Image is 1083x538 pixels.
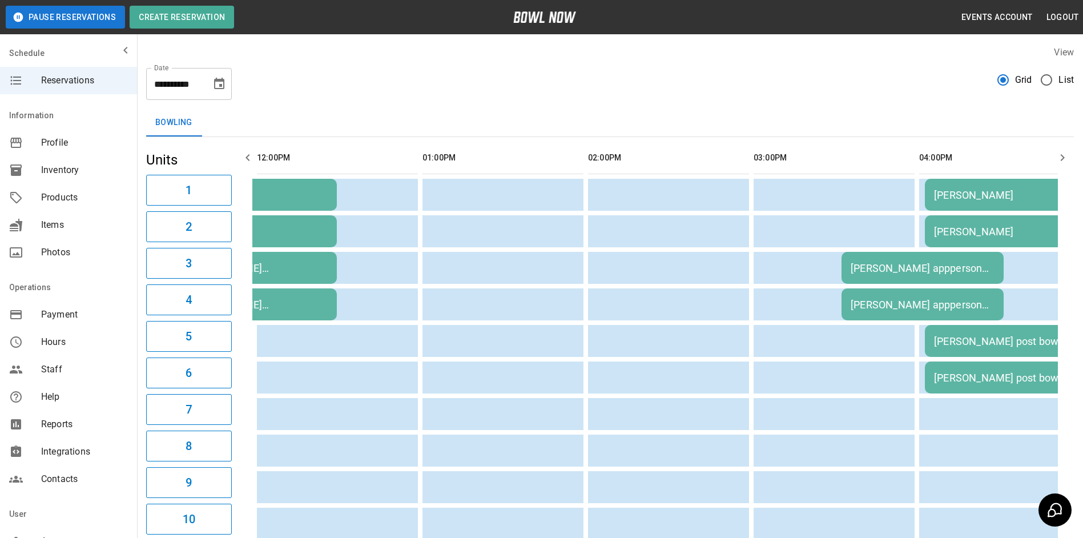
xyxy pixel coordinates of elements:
button: 4 [146,284,232,315]
h6: 5 [186,327,192,346]
th: 02:00PM [588,142,749,174]
div: [PERSON_NAME] appperson pre bowl [851,262,995,274]
h6: 10 [183,510,195,528]
th: 01:00PM [422,142,583,174]
button: 10 [146,504,232,535]
span: Contacts [41,472,128,486]
button: 7 [146,394,232,425]
div: [PERSON_NAME] [934,226,1078,238]
button: 8 [146,431,232,461]
button: 2 [146,211,232,242]
div: inventory tabs [146,109,1074,136]
span: Payment [41,308,128,322]
button: 1 [146,175,232,206]
button: Pause Reservations [6,6,125,29]
div: [PERSON_NAME] post bowl [934,335,1078,347]
span: Inventory [41,163,128,177]
span: Products [41,191,128,204]
button: Bowling [146,109,202,136]
div: [PERSON_NAME] [934,189,1078,201]
span: Reports [41,417,128,431]
div: [PERSON_NAME] post bowl [934,372,1078,384]
span: Hours [41,335,128,349]
span: Reservations [41,74,128,87]
div: [PERSON_NAME] appperson pre bowl [851,299,995,311]
label: View [1054,47,1074,58]
button: Choose date, selected date is Oct 14, 2025 [208,73,231,95]
h6: 3 [186,254,192,272]
h6: 8 [186,437,192,455]
button: Events Account [957,7,1037,28]
h6: 9 [186,473,192,492]
h6: 2 [186,218,192,236]
h5: Units [146,151,232,169]
span: Staff [41,363,128,376]
h6: 4 [186,291,192,309]
button: 9 [146,467,232,498]
span: Grid [1015,73,1032,87]
span: Help [41,390,128,404]
img: logo [513,11,576,23]
h6: 6 [186,364,192,382]
span: List [1058,73,1074,87]
h6: 7 [186,400,192,419]
button: 3 [146,248,232,279]
button: Logout [1042,7,1083,28]
span: Photos [41,246,128,259]
th: 12:00PM [257,142,418,174]
h6: 1 [186,181,192,199]
button: Create Reservation [130,6,234,29]
span: Profile [41,136,128,150]
button: 5 [146,321,232,352]
span: Integrations [41,445,128,459]
span: Items [41,218,128,232]
button: 6 [146,358,232,388]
